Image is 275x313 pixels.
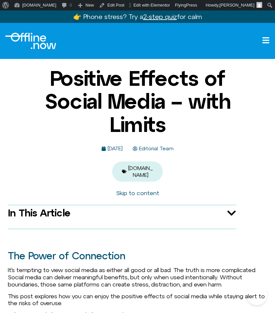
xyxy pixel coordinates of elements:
[137,146,174,152] span: Editorial Team
[133,146,174,152] a: Editorial Team
[143,13,177,20] u: 2-step quiz
[101,146,123,152] a: [DATE]
[133,3,170,8] span: Edit with Elementor
[8,208,227,218] div: In This Article
[36,67,239,136] h1: Positive Effects of Social Media – with Limits
[73,13,202,20] a: 👉 Phone stress? Try a2-step quizfor calm
[8,250,267,261] h2: The Power of Connection
[262,36,270,44] a: Open menu
[116,190,159,196] a: Skip to content
[5,33,56,49] img: Offline.Now logo in white. Text of the words offline.now with a line going through the "O"
[227,208,236,218] div: Open table of contents
[246,284,267,305] iframe: Botpress
[8,267,267,288] p: It’s tempting to view social media as either all good or all bad. The truth is more complicated. ...
[5,33,56,49] div: Logo
[108,145,123,151] time: [DATE]
[219,3,254,8] span: [PERSON_NAME]
[8,293,267,307] p: This post explores how you can enjoy the positive effects of social media while staying alert to ...
[128,165,153,178] a: [DOMAIN_NAME]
